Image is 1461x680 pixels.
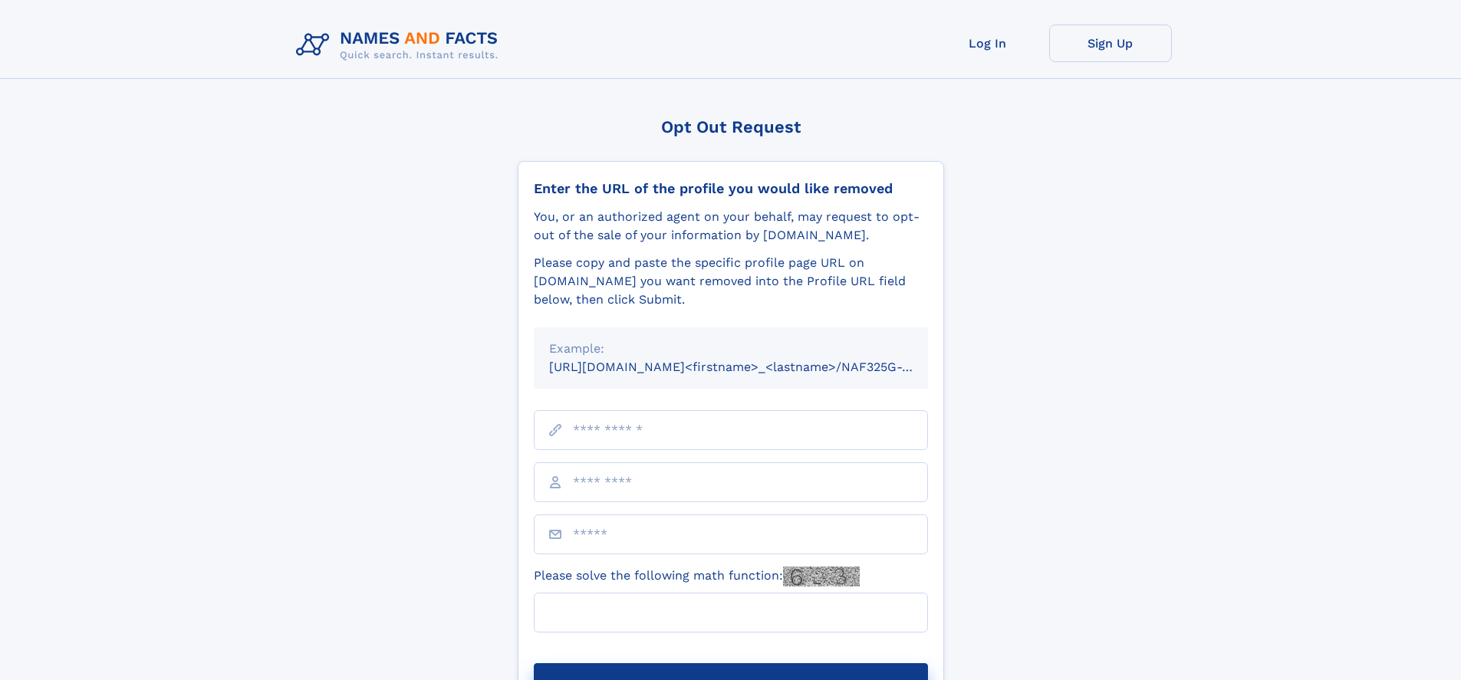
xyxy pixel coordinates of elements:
[534,254,928,309] div: Please copy and paste the specific profile page URL on [DOMAIN_NAME] you want removed into the Pr...
[549,360,957,374] small: [URL][DOMAIN_NAME]<firstname>_<lastname>/NAF325G-xxxxxxxx
[534,180,928,197] div: Enter the URL of the profile you would like removed
[290,25,511,66] img: Logo Names and Facts
[926,25,1049,62] a: Log In
[1049,25,1172,62] a: Sign Up
[518,117,944,136] div: Opt Out Request
[534,567,860,586] label: Please solve the following math function:
[549,340,913,358] div: Example:
[534,208,928,245] div: You, or an authorized agent on your behalf, may request to opt-out of the sale of your informatio...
